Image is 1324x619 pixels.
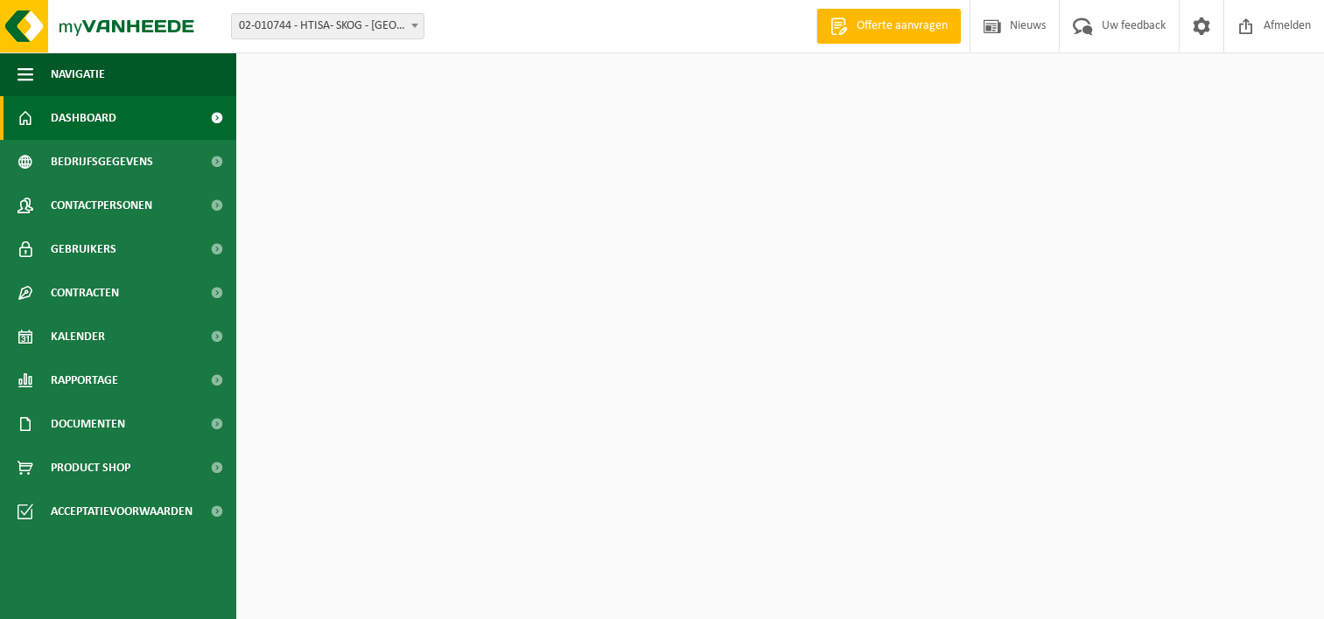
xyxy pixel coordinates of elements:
[232,14,424,38] span: 02-010744 - HTISA- SKOG - GENT
[51,52,105,96] span: Navigatie
[231,13,424,39] span: 02-010744 - HTISA- SKOG - GENT
[51,358,118,402] span: Rapportage
[51,227,116,271] span: Gebruikers
[51,271,119,315] span: Contracten
[51,96,116,140] span: Dashboard
[51,402,125,446] span: Documenten
[51,140,153,184] span: Bedrijfsgegevens
[852,17,952,35] span: Offerte aanvragen
[51,184,152,227] span: Contactpersonen
[816,9,961,44] a: Offerte aanvragen
[51,315,105,358] span: Kalender
[51,446,130,490] span: Product Shop
[51,490,193,533] span: Acceptatievoorwaarden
